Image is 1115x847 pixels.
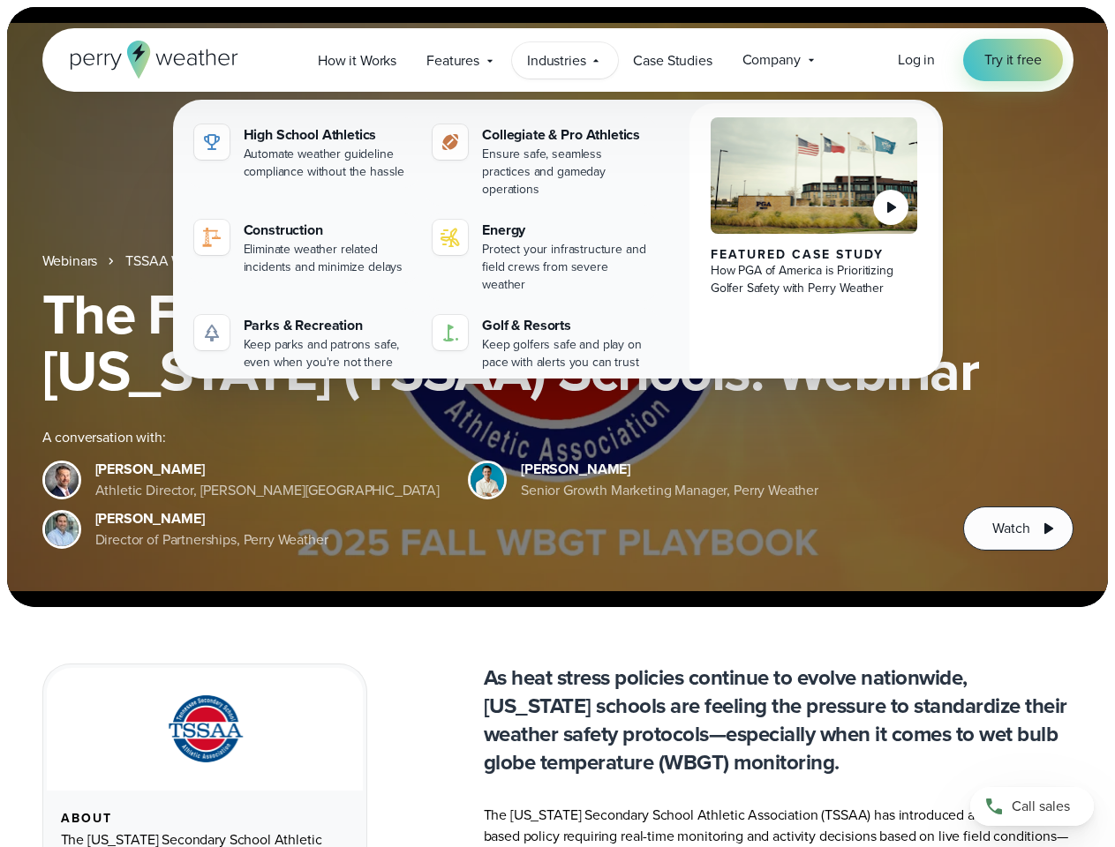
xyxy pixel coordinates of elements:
img: Spencer Patton, Perry Weather [471,463,504,497]
span: Log in [898,49,935,70]
div: Ensure safe, seamless practices and gameday operations [482,146,651,199]
a: construction perry weather Construction Eliminate weather related incidents and minimize delays [187,213,419,283]
div: How PGA of America is Prioritizing Golfer Safety with Perry Weather [711,262,918,297]
h1: The Fall WBGT Playbook for [US_STATE] (TSSAA) Schools: Webinar [42,286,1074,399]
div: [PERSON_NAME] [95,508,328,529]
div: Collegiate & Pro Athletics [482,124,651,146]
a: How it Works [303,42,411,79]
img: Brian Wyatt [45,463,79,497]
nav: Breadcrumb [42,251,1074,272]
img: Jeff Wood [45,513,79,546]
img: TSSAA-Tennessee-Secondary-School-Athletic-Association.svg [146,689,264,769]
div: Athletic Director, [PERSON_NAME][GEOGRAPHIC_DATA] [95,480,441,501]
div: Automate weather guideline compliance without the hassle [244,146,412,181]
a: Call sales [970,787,1094,826]
a: TSSAA WBGT Fall Playbook [125,251,293,272]
a: Webinars [42,251,98,272]
div: A conversation with: [42,427,936,448]
span: Call sales [1012,796,1070,817]
div: Energy [482,220,651,241]
div: [PERSON_NAME] [95,459,441,480]
img: golf-iconV2.svg [440,322,461,343]
img: parks-icon-grey.svg [201,322,222,343]
div: Featured Case Study [711,248,918,262]
div: Protect your infrastructure and field crews from severe weather [482,241,651,294]
span: Case Studies [633,50,712,71]
span: How it Works [318,50,396,71]
a: Log in [898,49,935,71]
span: Try it free [984,49,1041,71]
div: Keep golfers safe and play on pace with alerts you can trust [482,336,651,371]
a: High School Athletics Automate weather guideline compliance without the hassle [187,117,419,188]
a: Try it free [963,39,1062,81]
a: Parks & Recreation Keep parks and patrons safe, even when you're not there [187,308,419,379]
span: Features [426,50,479,71]
div: Golf & Resorts [482,315,651,336]
div: Construction [244,220,412,241]
div: Senior Growth Marketing Manager, Perry Weather [521,480,818,501]
div: Parks & Recreation [244,315,412,336]
img: construction perry weather [201,227,222,248]
div: Director of Partnerships, Perry Weather [95,529,328,551]
div: [PERSON_NAME] [521,459,818,480]
a: Case Studies [618,42,727,79]
a: PGA of America, Frisco Campus Featured Case Study How PGA of America is Prioritizing Golfer Safet... [689,103,939,393]
div: About [61,812,349,826]
a: Golf & Resorts Keep golfers safe and play on pace with alerts you can trust [426,308,658,379]
img: energy-icon@2x-1.svg [440,227,461,248]
img: highschool-icon.svg [201,131,222,153]
div: High School Athletics [244,124,412,146]
span: Company [742,49,801,71]
a: Energy Protect your infrastructure and field crews from severe weather [426,213,658,301]
button: Watch [963,506,1073,551]
a: Collegiate & Pro Athletics Ensure safe, seamless practices and gameday operations [426,117,658,206]
span: Watch [992,518,1029,539]
div: Eliminate weather related incidents and minimize delays [244,241,412,276]
p: As heat stress policies continue to evolve nationwide, [US_STATE] schools are feeling the pressur... [484,663,1074,776]
img: PGA of America, Frisco Campus [711,117,918,234]
img: proathletics-icon@2x-1.svg [440,131,461,153]
span: Industries [527,50,585,71]
div: Keep parks and patrons safe, even when you're not there [244,336,412,371]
